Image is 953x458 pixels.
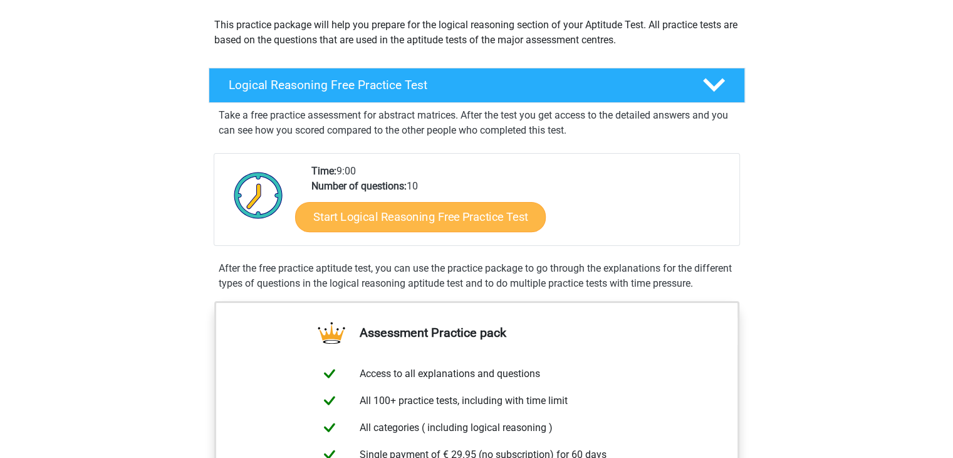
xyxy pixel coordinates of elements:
[219,108,735,138] p: Take a free practice assessment for abstract matrices. After the test you get access to the detai...
[204,68,750,103] a: Logical Reasoning Free Practice Test
[214,18,739,48] p: This practice package will help you prepare for the logical reasoning section of your Aptitude Te...
[311,180,407,192] b: Number of questions:
[229,78,682,92] h4: Logical Reasoning Free Practice Test
[311,165,336,177] b: Time:
[295,201,546,232] a: Start Logical Reasoning Free Practice Test
[214,261,740,291] div: After the free practice aptitude test, you can use the practice package to go through the explana...
[227,164,290,226] img: Clock
[302,164,739,245] div: 9:00 10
